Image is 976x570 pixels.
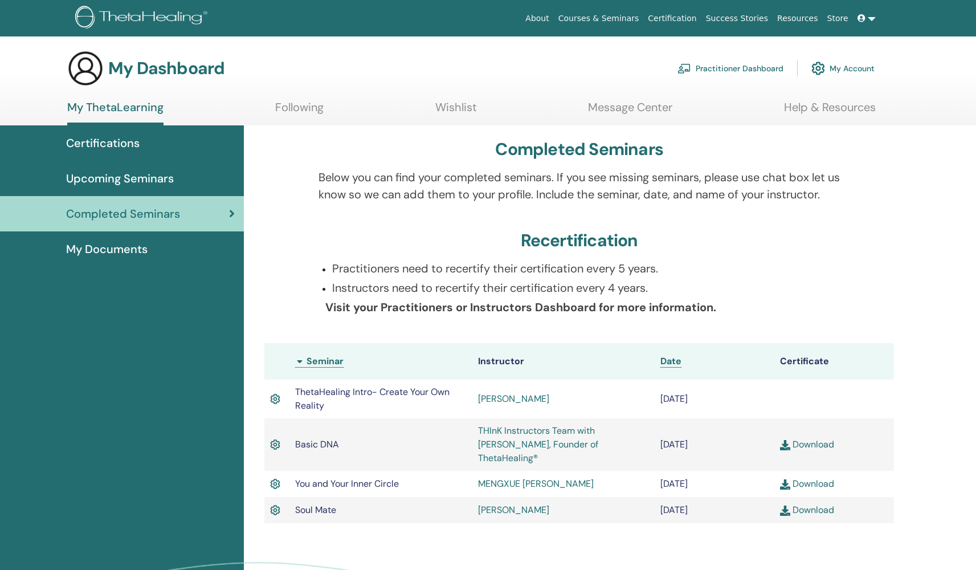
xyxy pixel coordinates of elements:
span: My Documents [66,241,148,258]
img: Active Certificate [270,477,280,491]
b: Visit your Practitioners or Instructors Dashboard for more information. [325,300,716,315]
img: Active Certificate [270,392,280,406]
a: My Account [811,56,875,81]
a: Practitioner Dashboard [677,56,783,81]
img: Active Certificate [270,437,280,452]
a: Resources [773,8,823,29]
span: Completed Seminars [66,205,180,222]
a: THInK Instructors Team with [PERSON_NAME], Founder of ThetaHealing® [478,425,598,464]
span: ThetaHealing Intro- Create Your Own Reality [295,386,450,412]
span: Soul Mate [295,504,336,516]
img: logo.png [75,6,211,31]
h3: Recertification [521,230,638,251]
p: Practitioners need to recertify their certification every 5 years. [332,260,840,277]
a: Download [780,438,834,450]
img: download.svg [780,440,790,450]
span: Basic DNA [295,438,339,450]
a: MENGXUE [PERSON_NAME] [478,478,594,490]
td: [DATE] [655,471,774,497]
span: You and Your Inner Circle [295,478,399,490]
a: [PERSON_NAME] [478,393,549,405]
span: Certifications [66,135,140,152]
td: [DATE] [655,380,774,418]
a: Download [780,478,834,490]
a: Message Center [588,100,672,123]
img: Active Certificate [270,503,280,518]
p: Below you can find your completed seminars. If you see missing seminars, please use chat box let ... [318,169,840,203]
th: Instructor [472,343,655,380]
p: Instructors need to recertify their certification every 4 years. [332,279,840,296]
td: [DATE] [655,418,774,471]
a: Help & Resources [784,100,876,123]
a: Store [823,8,853,29]
img: chalkboard-teacher.svg [677,63,691,74]
a: Following [275,100,324,123]
th: Certificate [774,343,894,380]
a: Success Stories [701,8,773,29]
img: download.svg [780,506,790,516]
img: cog.svg [811,59,825,78]
a: Courses & Seminars [554,8,644,29]
a: Date [660,355,681,368]
h3: My Dashboard [108,58,224,79]
a: About [521,8,553,29]
a: [PERSON_NAME] [478,504,549,516]
a: My ThetaLearning [67,100,164,125]
td: [DATE] [655,497,774,523]
h3: Completed Seminars [495,139,663,160]
a: Download [780,504,834,516]
img: download.svg [780,479,790,490]
a: Wishlist [435,100,477,123]
a: Certification [643,8,701,29]
img: generic-user-icon.jpg [67,50,104,87]
span: Upcoming Seminars [66,170,174,187]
